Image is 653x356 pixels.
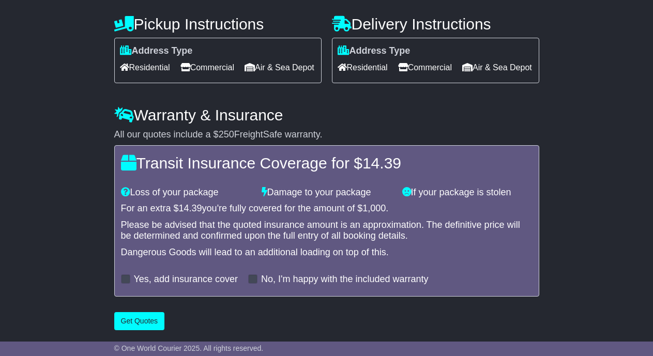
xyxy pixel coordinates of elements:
div: If your package is stolen [397,187,538,198]
span: Commercial [398,59,452,75]
h4: Transit Insurance Coverage for $ [121,154,533,172]
label: Address Type [120,45,193,57]
div: Dangerous Goods will lead to an additional loading on top of this. [121,247,533,258]
div: For an extra $ you're fully covered for the amount of $ . [121,203,533,214]
h4: Pickup Instructions [114,16,322,33]
span: Air & Sea Depot [245,59,314,75]
span: Residential [120,59,170,75]
h4: Delivery Instructions [332,16,539,33]
div: Loss of your package [116,187,256,198]
div: Damage to your package [256,187,397,198]
span: 14.39 [362,154,401,172]
span: 250 [219,129,234,140]
label: Address Type [338,45,411,57]
label: Yes, add insurance cover [134,274,238,285]
span: Air & Sea Depot [462,59,532,75]
span: 1,000 [362,203,386,213]
h4: Warranty & Insurance [114,106,539,123]
div: Please be advised that the quoted insurance amount is an approximation. The definitive price will... [121,220,533,242]
div: All our quotes include a $ FreightSafe warranty. [114,129,539,141]
span: Residential [338,59,388,75]
span: 14.39 [179,203,202,213]
span: © One World Courier 2025. All rights reserved. [114,344,264,352]
span: Commercial [180,59,234,75]
label: No, I'm happy with the included warranty [261,274,429,285]
button: Get Quotes [114,312,165,330]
